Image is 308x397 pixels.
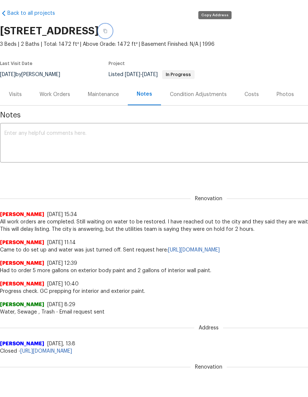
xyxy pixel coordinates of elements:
[40,91,70,98] div: Work Orders
[109,61,125,66] span: Project
[194,324,223,332] span: Address
[191,195,227,202] span: Renovation
[9,91,22,98] div: Visits
[244,91,259,98] div: Costs
[125,72,158,77] span: -
[191,363,227,371] span: Renovation
[125,72,140,77] span: [DATE]
[47,212,77,217] span: [DATE] 15:34
[47,341,75,346] span: [DATE], 13:8
[137,90,152,98] div: Notes
[47,240,76,245] span: [DATE] 11:14
[109,72,195,77] span: Listed
[47,302,75,307] span: [DATE] 8:29
[88,91,119,98] div: Maintenance
[47,261,77,266] span: [DATE] 12:39
[142,72,158,77] span: [DATE]
[163,72,194,77] span: In Progress
[168,247,220,253] a: [URL][DOMAIN_NAME]
[170,91,227,98] div: Condition Adjustments
[277,91,294,98] div: Photos
[20,349,72,354] a: [URL][DOMAIN_NAME]
[47,281,79,287] span: [DATE] 10:40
